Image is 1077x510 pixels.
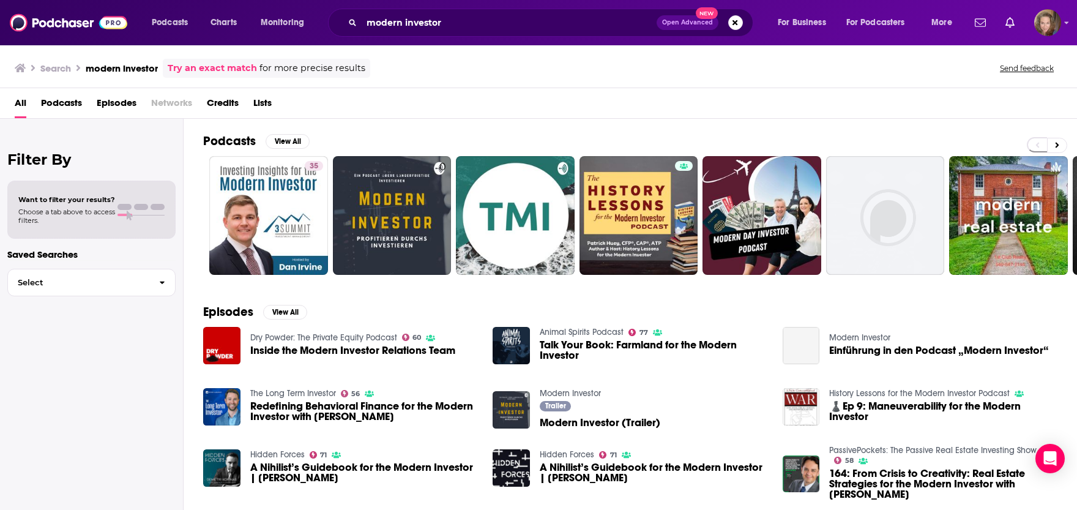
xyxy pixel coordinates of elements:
button: Show profile menu [1034,9,1061,36]
a: Try an exact match [168,61,257,75]
a: The Long Term Investor [250,388,336,399]
a: Charts [203,13,244,32]
button: open menu [769,13,841,32]
a: 71 [599,451,617,459]
span: 71 [610,452,617,458]
button: Send feedback [996,63,1057,73]
img: Podchaser - Follow, Share and Rate Podcasts [10,11,127,34]
a: Einführung in den Podcast „Modern Investor“ [783,327,820,364]
button: open menu [923,13,967,32]
span: 164: From Crisis to Creativity: Real Estate Strategies for the Modern Investor with [PERSON_NAME] [829,468,1057,500]
a: Credits [207,93,239,118]
span: Open Advanced [662,20,713,26]
span: Redefining Behavioral Finance for the Modern Investor with [PERSON_NAME] [250,401,479,422]
button: View All [263,305,307,320]
span: ♟️Ep 9: Maneuverability for the Modern Investor [829,401,1057,422]
a: Einführung in den Podcast „Modern Investor“ [829,345,1049,356]
img: Inside the Modern Investor Relations Team [203,327,240,364]
span: New [696,7,718,19]
span: A Nihilist’s Guidebook for the Modern Investor | [PERSON_NAME] [540,462,768,483]
span: Want to filter your results? [18,195,115,204]
span: 56 [351,391,360,397]
span: For Business [778,14,826,31]
a: 35 [305,161,323,171]
span: 35 [310,160,318,173]
span: Choose a tab above to access filters. [18,208,115,225]
span: 71 [320,452,327,458]
img: User Profile [1034,9,1061,36]
span: For Podcasters [846,14,905,31]
input: Search podcasts, credits, & more... [362,13,657,32]
span: Trailer [545,402,566,410]
a: Hidden Forces [540,449,594,460]
img: A Nihilist’s Guidebook for the Modern Investor | Demetri Kofinas [203,449,240,487]
img: Talk Your Book: Farmland for the Modern Investor [493,327,530,364]
a: Hidden Forces [250,449,305,460]
a: Talk Your Book: Farmland for the Modern Investor [540,340,768,361]
a: A Nihilist’s Guidebook for the Modern Investor | Demetri Kofinas [540,462,768,483]
span: 58 [845,458,854,463]
a: Redefining Behavioral Finance for the Modern Investor with Brian Portnoy [250,401,479,422]
a: EpisodesView All [203,304,307,320]
a: 35 [209,156,328,275]
a: Lists [253,93,272,118]
a: 56 [341,390,360,397]
p: Saved Searches [7,249,176,260]
div: 0 [439,161,446,270]
a: Modern Investor [540,388,601,399]
button: Open AdvancedNew [657,15,718,30]
h3: Search [40,62,71,74]
span: for more precise results [259,61,365,75]
a: PodcastsView All [203,133,310,149]
div: Search podcasts, credits, & more... [340,9,765,37]
span: More [931,14,952,31]
a: Animal Spirits Podcast [540,327,624,337]
a: A Nihilist’s Guidebook for the Modern Investor | Demetri Kofinas [250,462,479,483]
a: All [15,93,26,118]
div: Open Intercom Messenger [1035,444,1065,473]
h2: Filter By [7,151,176,168]
a: 58 [834,457,854,464]
a: 60 [402,334,422,341]
a: 164: From Crisis to Creativity: Real Estate Strategies for the Modern Investor with Neal Bawa [829,468,1057,500]
a: Episodes [97,93,136,118]
button: View All [266,134,310,149]
a: 77 [628,329,648,336]
a: Podcasts [41,93,82,118]
span: Podcasts [152,14,188,31]
a: Dry Powder: The Private Equity Podcast [250,332,397,343]
button: Select [7,269,176,296]
span: A Nihilist’s Guidebook for the Modern Investor | [PERSON_NAME] [250,462,479,483]
span: Charts [211,14,237,31]
img: A Nihilist’s Guidebook for the Modern Investor | Demetri Kofinas [493,449,530,487]
img: ♟️Ep 9: Maneuverability for the Modern Investor [783,388,820,426]
a: 71 [310,451,327,459]
span: Monitoring [261,14,304,31]
button: open menu [143,13,204,32]
a: Inside the Modern Investor Relations Team [250,345,455,356]
a: 0 [333,156,452,275]
a: Show notifications dropdown [1001,12,1019,33]
a: PassivePockets: The Passive Real Estate Investing Show [829,445,1037,456]
a: Modern Investor (Trailer) [540,418,660,428]
h2: Podcasts [203,133,256,149]
span: Select [8,279,149,287]
img: Modern Investor (Trailer) [493,391,530,429]
span: Networks [151,93,192,118]
img: 164: From Crisis to Creativity: Real Estate Strategies for the Modern Investor with Neal Bawa [783,456,820,493]
img: Redefining Behavioral Finance for the Modern Investor with Brian Portnoy [203,388,240,426]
